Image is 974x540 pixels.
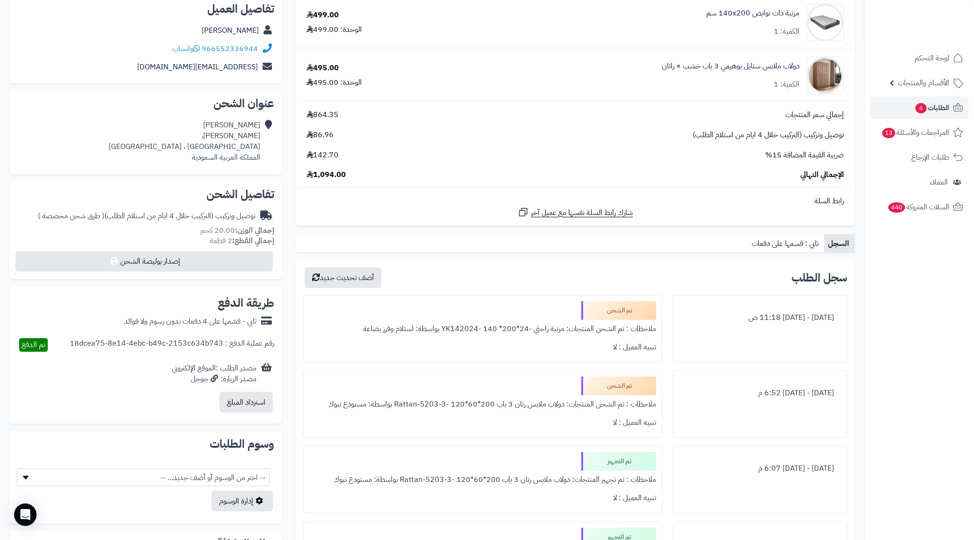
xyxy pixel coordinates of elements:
span: شارك رابط السلة نفسها مع عميل آخر [531,207,633,218]
span: لوحة التحكم [915,52,949,65]
img: 1702551583-26-90x90.jpg [807,4,843,41]
div: رابط السلة [300,196,851,207]
strong: إجمالي الوزن: [235,225,274,236]
div: تم الشحن [581,377,656,395]
a: تابي : قسمها على دفعات [748,234,824,253]
a: مرتبة ذات نوابض 140x200 سم [706,8,799,19]
small: 2 قطعة [210,235,274,246]
a: [PERSON_NAME] [202,25,259,36]
div: الكمية: 1 [774,79,799,90]
a: 966552336944 [202,43,258,54]
span: 86.96 [307,130,334,141]
div: [DATE] - [DATE] 11:18 ص [679,309,841,327]
a: [EMAIL_ADDRESS][DOMAIN_NAME] [137,61,258,73]
div: الكمية: 1 [774,26,799,37]
div: تنبيه العميل : لا [309,414,656,432]
strong: إجمالي القطع: [232,235,274,246]
span: العملاء [930,176,948,189]
span: 1,094.00 [307,170,346,180]
h3: سجل الطلب [791,272,847,283]
h2: تفاصيل الشحن [17,189,274,200]
a: واتساب [172,43,200,54]
span: -- اختر من الوسوم أو أضف جديد... -- [17,469,269,487]
span: 142.70 [307,150,338,161]
span: السلات المتروكة [887,200,949,214]
span: تم الدفع [22,339,45,350]
h2: عنوان الشحن [17,98,274,109]
a: السلات المتروكة440 [870,196,968,218]
span: 6 [915,103,927,114]
div: تنبيه العميل : لا [309,338,656,356]
span: -- اختر من الوسوم أو أضف جديد... -- [17,468,270,486]
div: تم التجهيز [581,452,656,471]
span: الإجمالي النهائي [800,170,844,180]
div: [DATE] - [DATE] 6:07 م [679,459,841,478]
div: ملاحظات : تم الشحن المنتجات: دولاب ملابس رتان 3 باب 200*60*120 -Rattan-5203-3 بواسطة: مستودع تبوك [309,395,656,414]
div: Open Intercom Messenger [14,503,37,526]
img: logo-2.png [910,7,965,27]
span: المراجعات والأسئلة [881,126,949,139]
div: رقم عملية الدفع : 18dcea75-8e14-4ebc-b49c-2153c634b743 [70,338,274,352]
div: [DATE] - [DATE] 6:52 م [679,384,841,402]
span: طلبات الإرجاع [911,151,949,164]
span: إجمالي سعر المنتجات [785,110,844,120]
h2: وسوم الطلبات [17,438,274,450]
div: الوحدة: 499.00 [307,24,362,35]
span: ضريبة القيمة المضافة 15% [765,150,844,161]
div: تم الشحن [581,301,656,320]
div: مصدر الزيارة: جوجل [172,374,256,385]
a: المراجعات والأسئلة13 [870,121,968,144]
button: إصدار بوليصة الشحن [15,251,273,272]
span: 13 [882,127,896,139]
button: استرداد المبلغ [220,392,273,413]
a: الطلبات6 [870,96,968,119]
div: تنبيه العميل : لا [309,489,656,507]
h2: طريقة الدفع [218,297,274,309]
a: السجل [824,234,855,253]
span: 864.35 [307,110,338,120]
div: توصيل وتركيب (التركيب خلال 4 ايام من استلام الطلب) [38,211,256,222]
small: 20.00 كجم [200,225,274,236]
span: 440 [887,202,906,213]
div: 499.00 [307,10,339,21]
span: الأقسام والمنتجات [898,76,949,89]
span: ( طرق شحن مخصصة ) [38,210,104,222]
img: 1749976485-1-90x90.jpg [807,57,843,94]
div: [PERSON_NAME] [PERSON_NAME]، [GEOGRAPHIC_DATA] ، [GEOGRAPHIC_DATA] المملكة العربية السعودية [109,120,260,163]
button: أضف تحديث جديد [305,267,381,288]
a: طلبات الإرجاع [870,146,968,169]
div: ملاحظات : تم الشحن المنتجات: مرتبة راحتي -24*200* 140 -YK142024 بواسطة: استلام وفرز بضاعة [309,320,656,338]
h2: تفاصيل العميل [17,3,274,15]
a: شارك رابط السلة نفسها مع عميل آخر [518,207,633,218]
span: الطلبات [915,101,949,114]
div: 495.00 [307,63,339,74]
span: توصيل وتركيب (التركيب خلال 4 ايام من استلام الطلب) [693,130,844,141]
a: العملاء [870,171,968,193]
div: الوحدة: 495.00 [307,77,362,88]
div: ملاحظات : تم تجهيز المنتجات: دولاب ملابس رتان 3 باب 200*60*120 -Rattan-5203-3 بواسطة: مستودع تبوك [309,471,656,489]
a: لوحة التحكم [870,47,968,69]
div: مصدر الطلب :الموقع الإلكتروني [172,363,256,385]
a: دولاب ملابس ستايل بوهيمي 3 باب خشب × راتان [662,61,799,72]
a: إدارة الوسوم [212,491,273,511]
div: تابي - قسّمها على 4 دفعات بدون رسوم ولا فوائد [124,316,256,327]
